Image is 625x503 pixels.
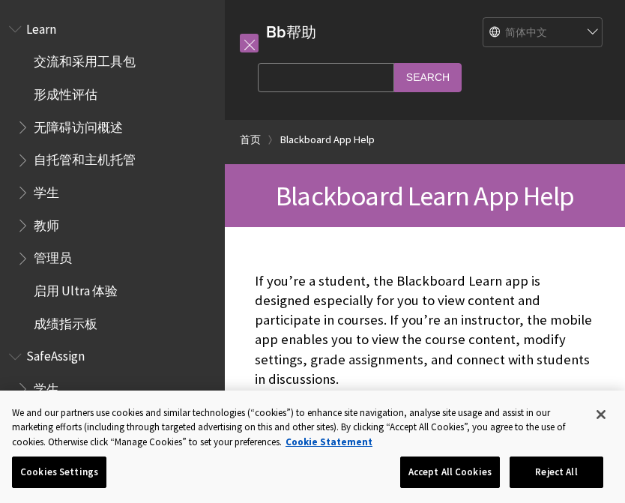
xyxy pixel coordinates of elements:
[394,63,462,92] input: Search
[34,49,136,70] span: 交流和采用工具包
[34,213,59,233] span: 教师
[255,271,595,389] p: If you’re a student, the Blackboard Learn app is designed especially for you to view content and ...
[266,22,316,41] a: Bb帮助
[34,82,97,102] span: 形成性评估
[276,178,574,213] span: Blackboard Learn App Help
[9,344,216,468] nav: Book outline for Blackboard SafeAssign
[12,406,582,450] div: We and our partners use cookies and similar technologies (“cookies”) to enhance site navigation, ...
[26,344,85,364] span: SafeAssign
[266,22,286,42] strong: Bb
[12,457,106,488] button: Cookies Settings
[34,180,59,200] span: 学生
[34,376,59,397] span: 学生
[510,457,603,488] button: Reject All
[280,130,375,149] a: Blackboard App Help
[585,398,618,431] button: Close
[286,436,372,448] a: More information about your privacy, opens in a new tab
[34,115,123,135] span: 无障碍访问概述
[400,457,500,488] button: Accept All Cookies
[34,246,72,266] span: 管理员
[26,16,56,37] span: Learn
[483,18,603,48] select: Site Language Selector
[34,311,97,331] span: 成绩指示板
[9,16,216,337] nav: Book outline for Blackboard Learn Help
[34,148,136,168] span: 自托管和主机托管
[34,278,118,298] span: 启用 Ultra 体验
[240,130,261,149] a: 首页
